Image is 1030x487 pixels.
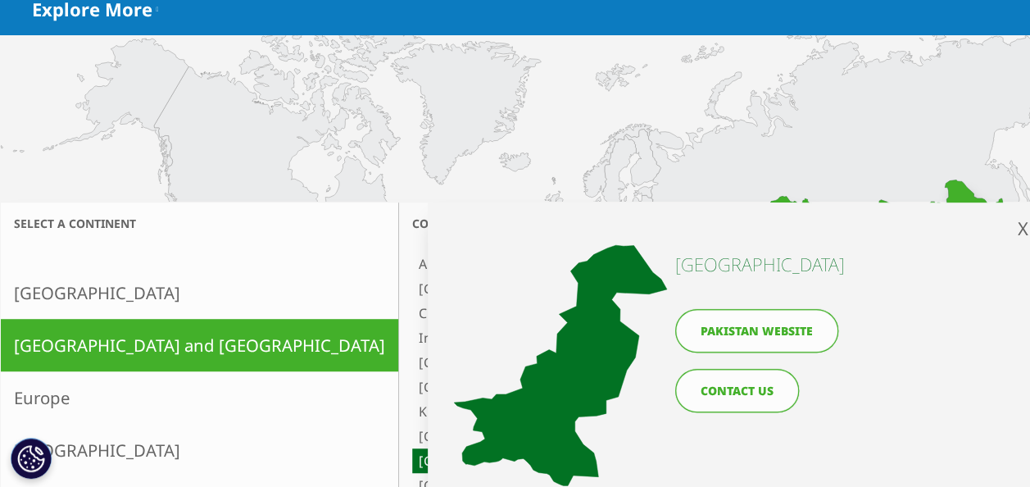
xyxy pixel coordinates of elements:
span: X [1018,216,1028,240]
a: [GEOGRAPHIC_DATA] [412,448,766,473]
a: [GEOGRAPHIC_DATA] [412,375,766,399]
h3: Select a continent [1,216,398,231]
a: [GEOGRAPHIC_DATA] and [GEOGRAPHIC_DATA] [412,276,766,301]
a: [GEOGRAPHIC_DATA] and [GEOGRAPHIC_DATA] [1,319,398,371]
a: [GEOGRAPHIC_DATA] [1,424,398,476]
a: [GEOGRAPHIC_DATA] [412,424,766,448]
a: Europe [1,371,398,424]
a: Korea [412,399,766,424]
a: China [412,301,766,325]
a: [GEOGRAPHIC_DATA] [1,266,398,319]
h3: Country [399,203,796,244]
a: CONTACT US [675,369,799,412]
a: [GEOGRAPHIC_DATA] [412,350,766,375]
a: Pakistan website [675,309,838,353]
a: India [412,325,766,350]
a: Asia Pacific [412,252,766,276]
button: Cookies Settings [11,438,52,479]
h4: [GEOGRAPHIC_DATA] [675,252,846,276]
